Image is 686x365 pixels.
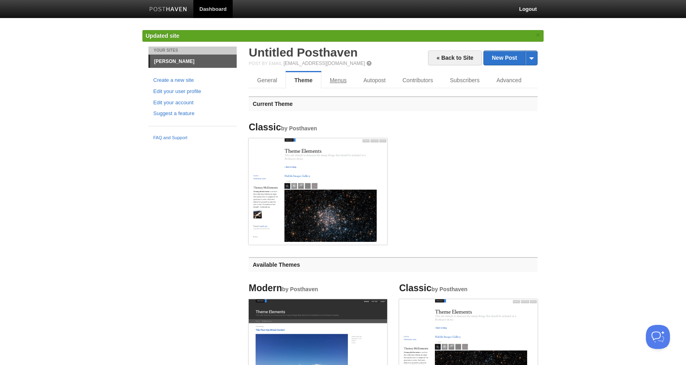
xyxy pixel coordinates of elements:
span: Updated site [146,32,179,39]
small: by Posthaven [281,126,317,132]
a: Autopost [355,72,394,88]
span: Post by Email [249,61,282,66]
a: × [534,30,542,40]
small: by Posthaven [282,286,318,292]
a: General [249,72,286,88]
h4: Classic [399,283,538,293]
a: [EMAIL_ADDRESS][DOMAIN_NAME] [284,61,365,66]
li: Your Sites [148,47,237,55]
h4: Classic [249,122,387,132]
h3: Current Theme [249,96,538,111]
a: Subscribers [442,72,488,88]
a: Menus [321,72,355,88]
small: by Posthaven [432,286,468,292]
h4: Modern [249,283,387,293]
iframe: Help Scout Beacon - Open [646,325,670,349]
a: « Back to Site [428,51,482,65]
a: Advanced [488,72,530,88]
img: Screenshot [249,138,387,242]
h3: Available Themes [249,257,538,272]
a: New Post [484,51,537,65]
a: Untitled Posthaven [249,46,358,59]
a: FAQ and Support [153,134,232,142]
a: Suggest a feature [153,109,232,118]
a: [PERSON_NAME] [150,55,237,68]
a: Contributors [394,72,441,88]
a: Theme [286,72,321,88]
a: Create a new site [153,76,232,85]
a: Edit your user profile [153,87,232,96]
a: Edit your account [153,99,232,107]
img: Posthaven-bar [149,7,187,13]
